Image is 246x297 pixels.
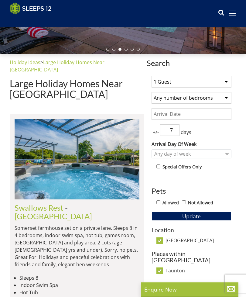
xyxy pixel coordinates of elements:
span: +/- [152,129,160,136]
li: Indoor Swim Spa [19,281,139,289]
span: > [40,59,43,66]
a: Holiday Ideas [10,59,40,66]
h3: Pets [152,187,231,195]
p: Enquire Now [144,285,235,293]
li: Hot Tub [19,289,139,296]
a: Large Holiday Homes Near [GEOGRAPHIC_DATA] [10,59,104,73]
label: Arrival Day Of Week [152,140,231,148]
label: Allowed [162,199,179,206]
li: Sleeps 8 [19,274,139,281]
a: Swallows Rest [15,203,63,212]
img: Sleeps 12 [10,2,52,15]
a: [GEOGRAPHIC_DATA] [15,212,92,221]
label: [GEOGRAPHIC_DATA] [166,238,231,244]
h1: Large Holiday Homes Near [GEOGRAPHIC_DATA] [10,78,144,99]
label: Special Offers Only [162,164,202,170]
div: Any day of week [153,150,224,157]
span: Update [182,212,201,220]
h3: Places within [GEOGRAPHIC_DATA] [152,250,231,263]
div: Combobox [152,149,231,158]
h3: Location [152,227,231,233]
iframe: Customer reviews powered by Trustpilot [7,18,70,23]
button: Update [152,212,231,220]
span: - [15,203,92,221]
img: frog-street-large-group-accommodation-somerset-sleeps14.original.jpg [15,119,139,199]
label: Not Allowed [188,199,213,206]
span: Search [147,59,236,67]
p: Somerset farmhouse set on a private lane. Sleeps 8 in 4 bedrooms, indoor swim spa, hot tub, games... [15,224,139,268]
label: Taunton [166,268,231,275]
input: Arrival Date [152,108,231,120]
span: days [179,129,193,136]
